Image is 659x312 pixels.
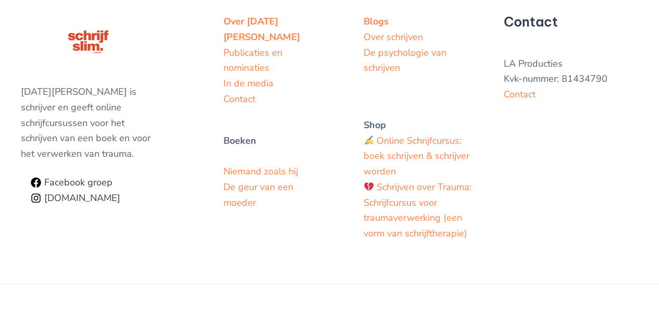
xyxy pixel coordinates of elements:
a: Niemand zoals hij [223,165,298,178]
a: De psychologie van schrijven [364,46,446,74]
aside: Footer Widget 1 [223,14,317,210]
a: Blogs [364,15,389,28]
img: ✍️ [364,135,374,145]
span: Facebook groep [41,178,113,187]
h5: Contact [503,14,638,30]
a: In de media [223,77,273,90]
a: Schrijfslim.Academy [27,193,124,203]
p: LA Producties Kvk-nummer: 81434790 [503,56,638,103]
a: Schrijven over Trauma: Schrijfcursus voor traumaverwerking (een vorm van schrijftherapie) [364,181,472,240]
strong: Boeken [223,134,256,147]
a: Contact [223,93,255,105]
p: [DATE][PERSON_NAME] is schrijver en geeft online schrijfcursussen voor het schrijven van een boek... [21,84,156,162]
aside: Footer Widget 2 [364,14,478,242]
a: Over schrijven [364,31,423,43]
strong: Shop [364,119,386,131]
span: [DOMAIN_NAME] [41,193,120,203]
a: Facebook groep [27,177,116,188]
a: Over [DATE][PERSON_NAME] [223,15,300,43]
a: Contact [503,88,535,101]
aside: Footer Widget 3 [503,14,638,103]
img: schrijfcursus schrijfslim academy [60,14,116,69]
a: Online Schrijfcursus: boek schrijven & schrijver worden [364,134,469,178]
img: 💔 [364,182,374,191]
a: Publicaties en nominaties [223,46,282,74]
a: De geur van een moeder [223,181,293,209]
